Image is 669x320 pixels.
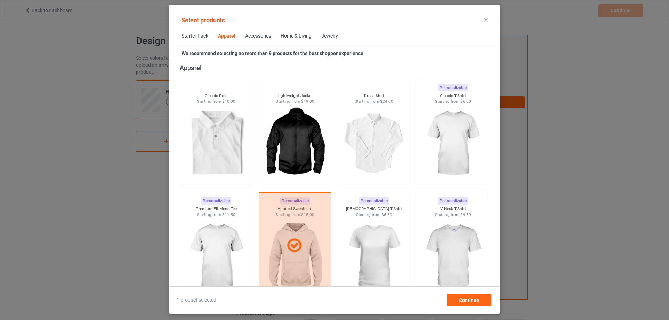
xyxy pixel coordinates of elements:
div: Accessories [245,33,271,40]
span: $19.00 [301,99,314,104]
span: $6.00 [460,99,471,104]
div: Continue [447,294,491,306]
img: regular.jpg [185,217,247,295]
span: $24.00 [380,99,393,104]
div: Starting from [338,212,410,218]
div: Starting from [259,98,331,104]
div: Starting from [417,98,489,104]
div: Apparel [180,64,492,72]
img: regular.jpg [343,104,405,182]
div: Dress Shirt [338,93,410,99]
span: 1 product selected [177,297,216,304]
div: Apparel [218,33,235,40]
img: regular.jpg [422,217,484,295]
div: Lightweight Jacket [259,93,331,99]
div: V-Neck T-Shirt [417,206,489,212]
div: [DEMOGRAPHIC_DATA] T-Shirt [338,206,410,212]
img: regular.jpg [264,104,326,182]
div: Personalizable [359,197,389,205]
span: Select products [181,16,225,24]
span: $9.50 [460,212,471,217]
img: regular.jpg [185,104,247,182]
span: $10.00 [222,99,235,104]
div: Starting from [338,98,410,104]
img: regular.jpg [422,104,484,182]
div: Classic Polo [180,93,252,99]
div: Personalizable [438,84,468,91]
strong: We recommend selecting no more than 9 products for the best shopper experience. [182,50,365,56]
div: Premium Fit Mens Tee [180,206,252,212]
div: Starting from [180,98,252,104]
span: Starter Pack [177,28,213,45]
div: Jewelry [321,33,338,40]
div: Starting from [417,212,489,218]
div: Personalizable [438,197,468,205]
div: Home & Living [281,33,312,40]
img: regular.jpg [343,217,405,295]
span: $11.50 [222,212,235,217]
div: Classic T-Shirt [417,93,489,99]
span: $6.50 [381,212,392,217]
span: Continue [459,297,479,303]
div: Starting from [180,212,252,218]
div: Personalizable [201,197,231,205]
